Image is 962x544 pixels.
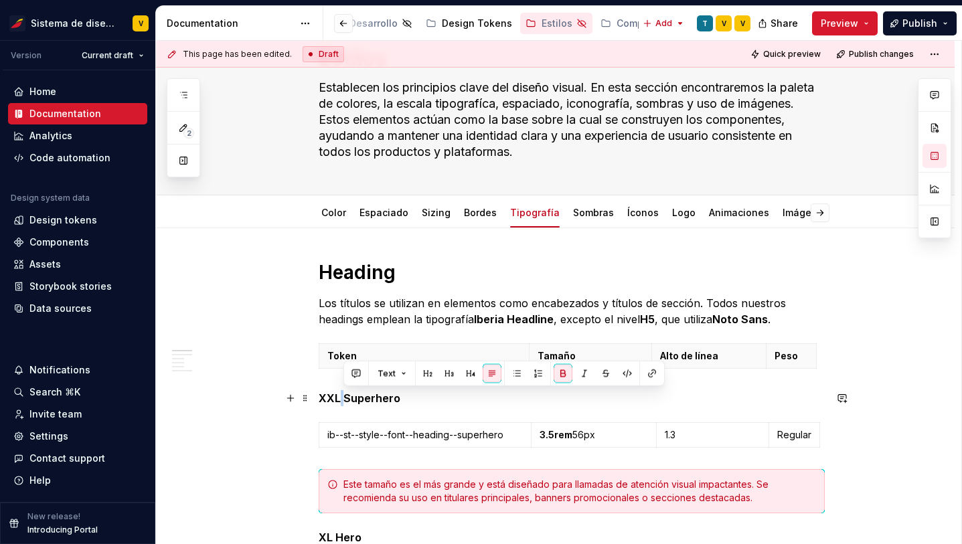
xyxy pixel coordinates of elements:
a: Imágenes [783,207,829,218]
button: Current draft [76,46,150,65]
div: Contact support [29,452,105,465]
div: T [702,18,708,29]
div: V [139,18,143,29]
span: Add [655,18,672,29]
div: V [740,18,745,29]
a: Code automation [8,147,147,169]
a: Data sources [8,298,147,319]
a: Tipografía [510,207,560,218]
div: V [722,18,726,29]
div: Documentation [29,107,101,120]
div: Imágenes [777,198,834,226]
a: Home [8,81,147,102]
div: Bordes [459,198,502,226]
strong: H5 [640,312,655,326]
a: Settings [8,426,147,447]
a: Animaciones [709,207,769,218]
a: Components [8,232,147,253]
button: Sistema de diseño IberiaV [3,9,153,37]
a: Design tokens [8,209,147,231]
div: Assets [29,258,61,271]
div: Logo [667,198,701,226]
p: ib--st--style--font--heading--superhero [327,428,523,442]
span: 2 [183,128,194,139]
span: Text [378,368,396,379]
span: Publish [902,17,937,30]
div: Data sources [29,302,92,315]
p: 1.3 [665,428,760,442]
a: Espaciado [359,207,408,218]
img: 55604660-494d-44a9-beb2-692398e9940a.png [9,15,25,31]
button: Publish changes [832,45,920,64]
a: Sizing [422,207,451,218]
button: Text [372,364,412,383]
a: Analytics [8,125,147,147]
button: Quick preview [746,45,827,64]
a: Sombras [573,207,614,218]
div: Espaciado [354,198,414,226]
p: 56px [540,428,648,442]
div: Help [29,474,51,487]
a: Bordes [464,207,497,218]
a: Invite team [8,403,147,425]
button: Search ⌘K [8,381,147,403]
div: Sizing [416,198,456,226]
button: Publish [883,11,957,35]
a: Design Tokens [420,13,517,34]
div: Settings [29,430,68,443]
div: Color [316,198,351,226]
div: Version [11,50,42,61]
p: Peso [775,349,808,363]
div: Analytics [29,129,72,143]
button: Add [639,14,689,33]
div: Components [29,236,89,249]
a: Componentes [595,13,702,34]
p: Token [327,349,522,363]
div: Animaciones [704,198,775,226]
div: Sombras [568,198,619,226]
p: Tamaño [538,349,643,363]
div: Notifications [29,363,90,377]
p: New release! [27,511,80,522]
div: Design tokens [29,213,97,227]
div: Estilos [542,17,572,30]
a: Logo [672,207,696,218]
strong: Noto Sans [712,312,768,326]
a: Documentation [8,103,147,124]
div: Code automation [29,151,110,165]
h1: Heading [319,260,825,284]
div: Search ⌘K [29,385,80,399]
div: Tipografía [505,198,565,226]
textarea: Establecen los principios clave del diseño visual. En esta sección encontraremos la paleta de col... [316,77,822,163]
div: Íconos [622,198,664,226]
div: Documentation [167,17,293,30]
a: Assets [8,254,147,275]
button: Share [751,11,807,35]
span: Share [771,17,798,30]
p: Alto de línea [660,349,758,363]
div: Este tamaño es el más grande y está diseñado para llamadas de atención visual impactantes. Se rec... [343,478,816,505]
strong: 3.5rem [540,429,572,440]
p: Los títulos se utilizan en elementos como encabezados y títulos de sección. Todos nuestros headin... [319,295,825,327]
div: Storybook stories [29,280,112,293]
div: Design system data [11,193,90,203]
a: Estilos [520,13,592,34]
a: Color [321,207,346,218]
span: Current draft [82,50,133,61]
p: Introducing Portal [27,525,98,535]
a: Storybook stories [8,276,147,297]
span: This page has been edited. [183,49,292,60]
a: Íconos [627,207,659,218]
span: Quick preview [763,49,821,60]
span: Preview [821,17,858,30]
button: Help [8,470,147,491]
strong: XXL Superhero [319,391,400,405]
span: Publish changes [849,49,914,60]
div: Sistema de diseño Iberia [31,17,116,30]
div: Home [29,85,56,98]
div: Componentes [617,17,682,30]
div: Invite team [29,407,82,421]
button: Contact support [8,448,147,469]
button: Preview [812,11,878,35]
button: Notifications [8,359,147,381]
